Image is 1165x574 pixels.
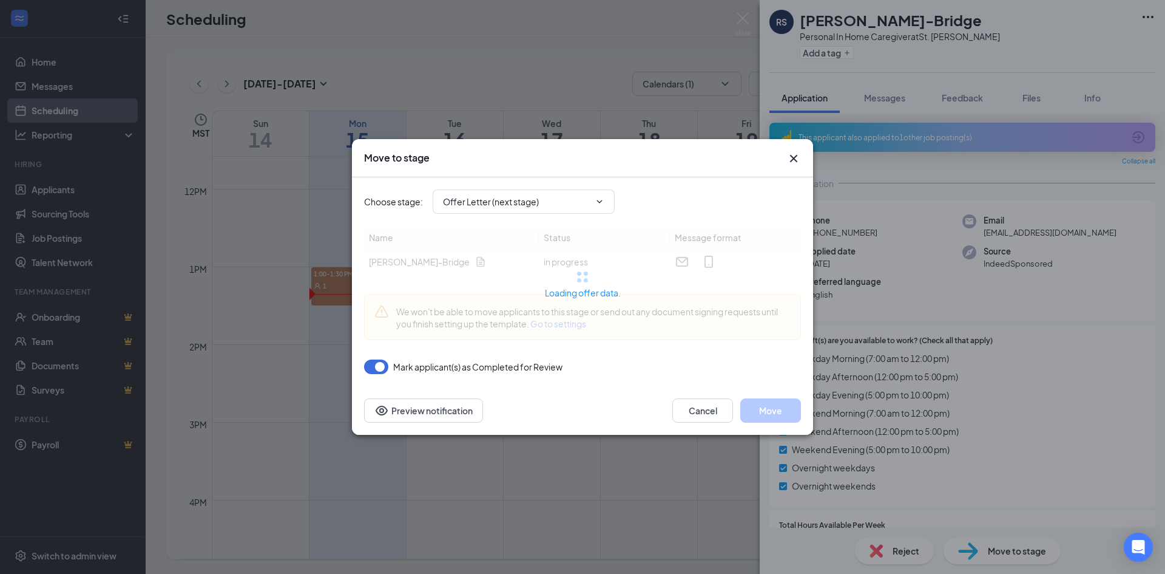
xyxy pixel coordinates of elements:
div: Loading offer data. [364,283,801,299]
svg: Eye [374,403,389,418]
button: Close [786,151,801,166]
svg: ChevronDown [595,197,604,207]
button: Preview notificationEye [364,398,483,423]
svg: Cross [786,151,801,166]
span: Mark applicant(s) as Completed for Review [393,360,562,374]
div: Open Intercom Messenger [1124,533,1153,562]
h3: Move to stage [364,151,430,165]
span: Choose stage : [364,195,423,208]
button: Cancel [672,398,733,423]
button: Move [740,398,801,423]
